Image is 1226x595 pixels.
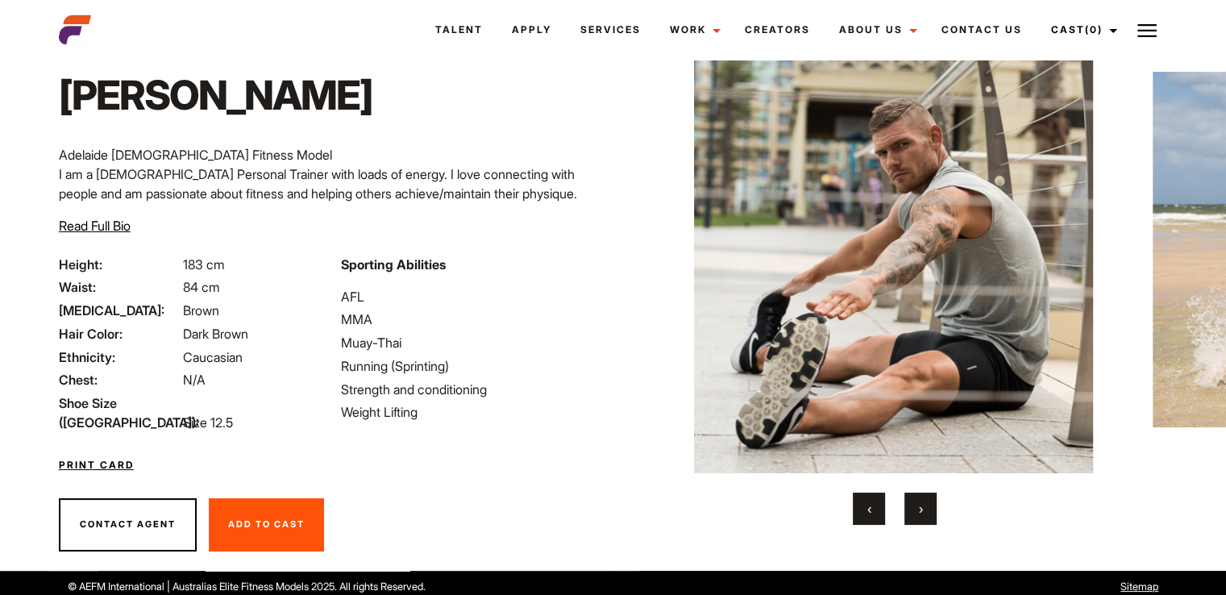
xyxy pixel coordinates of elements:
[59,255,180,274] span: Height:
[421,8,497,52] a: Talent
[341,380,604,399] li: Strength and conditioning
[59,71,372,119] h1: [PERSON_NAME]
[867,501,871,517] span: Previous
[497,8,566,52] a: Apply
[183,372,206,388] span: N/A
[1120,580,1158,593] a: Sitemap
[183,349,243,365] span: Caucasian
[1137,21,1157,40] img: Burger icon
[59,145,604,203] p: Adelaide [DEMOGRAPHIC_DATA] Fitness Model I am a [DEMOGRAPHIC_DATA] Personal Trainer with loads o...
[59,301,180,320] span: [MEDICAL_DATA]:
[650,27,1137,473] img: Thomas Adelaides kickboxing athlete stretching
[1085,23,1103,35] span: (0)
[228,518,305,530] span: Add To Cast
[341,287,604,306] li: AFL
[59,324,180,343] span: Hair Color:
[825,8,927,52] a: About Us
[730,8,825,52] a: Creators
[209,498,324,551] button: Add To Cast
[183,279,220,295] span: 84 cm
[68,579,696,594] p: © AEFM International | Australias Elite Fitness Models 2025. All rights Reserved.
[341,333,604,352] li: Muay-Thai
[341,256,446,273] strong: Sporting Abilities
[341,402,604,422] li: Weight Lifting
[183,414,233,431] span: Size 12.5
[59,216,131,235] button: Read Full Bio
[59,347,180,367] span: Ethnicity:
[59,14,91,46] img: cropped-aefm-brand-fav-22-square.png
[59,498,197,551] button: Contact Agent
[59,277,180,297] span: Waist:
[341,310,604,329] li: MMA
[183,326,248,342] span: Dark Brown
[927,8,1037,52] a: Contact Us
[1037,8,1127,52] a: Cast(0)
[59,218,131,234] span: Read Full Bio
[566,8,655,52] a: Services
[59,370,180,389] span: Chest:
[59,393,180,432] span: Shoe Size ([GEOGRAPHIC_DATA]):
[341,356,604,376] li: Running (Sprinting)
[655,8,730,52] a: Work
[183,302,219,318] span: Brown
[59,458,134,472] a: Print Card
[183,256,225,273] span: 183 cm
[919,501,923,517] span: Next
